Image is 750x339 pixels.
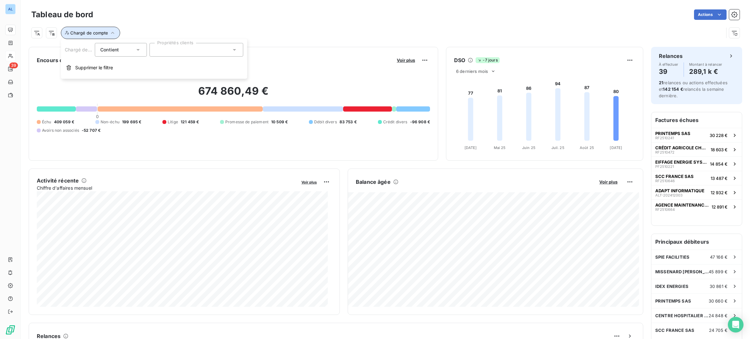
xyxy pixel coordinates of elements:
h6: Activité récente [37,177,79,184]
span: ADAPT INFORMATIQUE [655,188,704,193]
span: Échu [42,119,51,125]
span: 39 [9,62,18,68]
h6: Relances [659,52,683,60]
span: 142 154 € [663,87,683,92]
img: Logo LeanPay [5,325,16,335]
button: CRÉDIT AGRICOLE CHAMPAGNE BOURGOGNERF251047218 603 € [651,142,742,156]
span: CRÉDIT AGRICOLE CHAMPAGNE BOURGOGNE [655,145,708,150]
span: 83 753 € [340,119,357,125]
span: Promesse de paiement [225,119,269,125]
span: PRINTEMPS SAS [655,131,690,136]
span: 13 487 € [711,176,728,181]
span: RF2510646 [655,179,675,183]
span: ALT-202412003 [655,193,683,197]
button: Voir plus [395,57,417,63]
span: MISSENARD [PERSON_NAME] B [655,269,709,274]
span: Chargé de compte [65,47,105,52]
span: 24 705 € [709,328,728,333]
h6: Principaux débiteurs [651,234,742,250]
span: PF2510221 [655,165,674,169]
span: Crédit divers [383,119,408,125]
button: ADAPT INFORMATIQUEALT-20241200312 932 € [651,185,742,199]
span: 30 861 € [710,284,728,289]
span: 199 695 € [122,119,141,125]
h6: Factures échues [651,112,742,128]
span: RF2510241 [655,136,674,140]
span: 12 891 € [712,204,728,210]
button: Actions [694,9,727,20]
span: Contient [100,47,119,52]
span: RF2510472 [655,150,674,154]
button: EIFFAGE ENERGIE SYSTEMESPF251022114 854 € [651,156,742,171]
span: 45 899 € [709,269,728,274]
span: Voir plus [397,58,415,63]
button: PRINTEMPS SASRF251024130 228 € [651,128,742,142]
span: 12 932 € [711,190,728,195]
tspan: [DATE] [610,145,622,150]
h6: Balance âgée [356,178,391,186]
span: Litige [168,119,178,125]
tspan: Juin 25 [522,145,535,150]
span: 30 228 € [710,133,728,138]
span: SCC FRANCE SAS [655,328,694,333]
button: Voir plus [299,179,319,185]
span: SPIE FACILITIES [655,254,689,260]
span: Chargé de compte [70,30,108,35]
span: Débit divers [314,119,337,125]
span: 18 603 € [711,147,728,152]
span: AGENCE MAINTENANCE AXIMA CONCEPT [655,202,709,208]
span: CENTRE HOSPITALIER DE [GEOGRAPHIC_DATA] [655,313,709,318]
span: -7 jours [476,57,499,63]
span: Supprimer le filtre [75,64,113,71]
div: AL [5,4,16,14]
span: 409 059 € [54,119,74,125]
span: 0 [96,114,99,119]
span: IDEX ENERGIES [655,284,688,289]
span: SCC FRANCE SAS [655,174,694,179]
span: 14 854 € [710,161,728,167]
span: EIFFAGE ENERGIE SYSTEMES [655,159,707,165]
span: RF2510664 [655,208,675,211]
span: 6 derniers mois [456,69,488,74]
span: Non-échu [101,119,119,125]
span: 47 166 € [710,254,728,260]
h6: Encours client [37,56,74,64]
span: À effectuer [659,62,678,66]
h2: 674 860,49 € [37,85,430,104]
span: 24 848 € [709,313,728,318]
tspan: Août 25 [580,145,594,150]
span: -52 707 € [82,128,101,133]
input: Propriétés clients [155,47,160,53]
h3: Tableau de bord [31,9,93,20]
span: 10 509 € [271,119,288,125]
button: Supprimer le filtre [61,61,247,75]
span: 30 660 € [709,298,728,304]
span: Montant à relancer [689,62,722,66]
tspan: Juil. 25 [551,145,564,150]
span: 21 [659,80,663,85]
button: AGENCE MAINTENANCE AXIMA CONCEPTRF251066412 891 € [651,199,742,214]
button: Voir plus [597,179,619,185]
span: 121 459 € [181,119,199,125]
span: Voir plus [599,179,618,184]
span: Avoirs non associés [42,128,79,133]
span: Voir plus [301,180,317,184]
h4: 39 [659,66,678,77]
h4: 289,1 k € [689,66,722,77]
button: Chargé de compte [61,27,120,39]
span: relances ou actions effectuées et relancés la semaine dernière. [659,80,728,98]
tspan: Mai 25 [494,145,506,150]
span: Chiffre d'affaires mensuel [37,184,297,191]
span: -96 908 € [410,119,430,125]
tspan: [DATE] [465,145,477,150]
h6: DSO [454,56,465,64]
span: PRINTEMPS SAS [655,298,691,304]
div: Open Intercom Messenger [728,317,743,332]
button: SCC FRANCE SASRF251064613 487 € [651,171,742,185]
